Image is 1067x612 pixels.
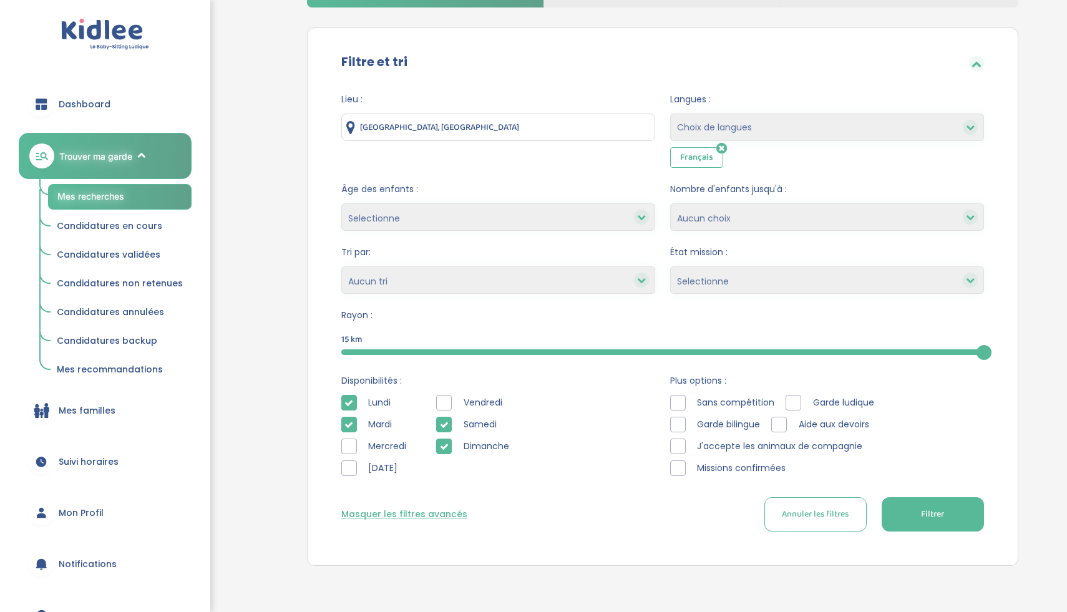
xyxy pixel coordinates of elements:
[764,497,867,532] button: Annuler les filtres
[807,396,879,409] span: Garde ludique
[341,52,407,71] label: Filtre et tri
[57,363,163,376] span: Mes recommandations
[341,246,655,259] span: Tri par:
[363,396,396,409] span: Lundi
[57,220,162,232] span: Candidatures en cours
[341,508,467,521] button: Masquer les filtres avancés
[341,333,363,346] span: 15 km
[363,440,412,453] span: Mercredi
[57,306,164,318] span: Candidatures annulées
[48,301,192,324] a: Candidatures annulées
[782,508,849,521] span: Annuler les filtres
[19,542,192,586] a: Notifications
[670,374,984,387] span: Plus options :
[57,277,183,289] span: Candidatures non retenues
[48,358,192,382] a: Mes recommandations
[48,184,192,210] a: Mes recherches
[670,183,984,196] span: Nombre d'enfants jusqu'à :
[19,82,192,127] a: Dashboard
[61,19,149,51] img: logo.svg
[670,93,984,106] span: Langues :
[458,440,514,453] span: Dimanche
[692,396,780,409] span: Sans compétition
[692,418,766,431] span: Garde bilingue
[59,404,115,417] span: Mes familles
[458,396,507,409] span: Vendredi
[670,147,723,168] span: Français
[341,309,984,322] span: Rayon :
[59,455,119,469] span: Suivi horaires
[341,114,655,141] input: Ville ou code postale
[59,98,110,111] span: Dashboard
[48,272,192,296] a: Candidatures non retenues
[458,418,502,431] span: Samedi
[19,490,192,535] a: Mon Profil
[57,191,124,202] span: Mes recherches
[921,508,944,521] span: Filtrer
[19,388,192,433] a: Mes familles
[57,248,160,261] span: Candidatures validées
[341,374,655,387] span: Disponibilités :
[59,507,104,520] span: Mon Profil
[692,462,791,475] span: Missions confirmées
[48,243,192,267] a: Candidatures validées
[882,497,984,532] button: Filtrer
[48,215,192,238] a: Candidatures en cours
[363,462,403,475] span: [DATE]
[341,183,655,196] span: Âge des enfants :
[670,246,984,259] span: État mission :
[19,439,192,484] a: Suivi horaires
[48,329,192,353] a: Candidatures backup
[19,133,192,179] a: Trouver ma garde
[59,150,132,163] span: Trouver ma garde
[57,334,157,347] span: Candidatures backup
[341,93,655,106] span: Lieu :
[793,418,874,431] span: Aide aux devoirs
[363,418,397,431] span: Mardi
[59,558,117,571] span: Notifications
[692,440,868,453] span: J'accepte les animaux de compagnie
